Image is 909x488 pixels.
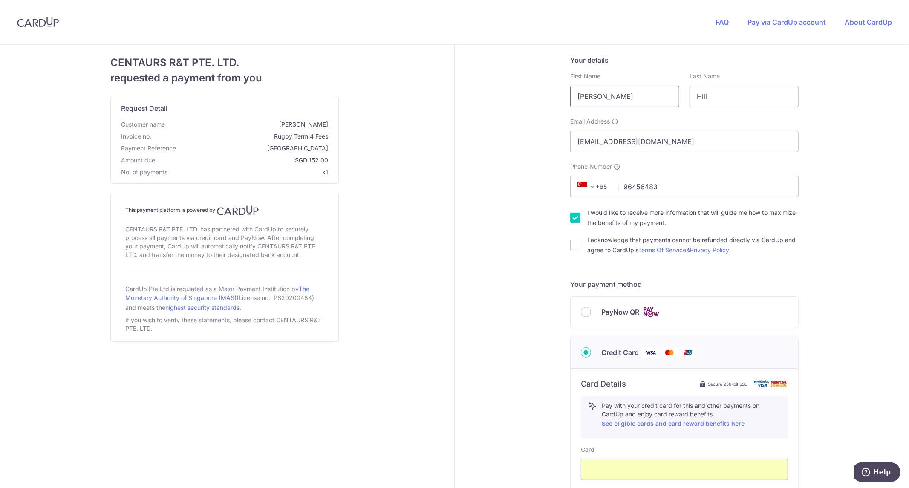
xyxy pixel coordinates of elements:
[165,304,240,311] a: highest security standards
[747,18,826,26] a: Pay via CardUp account
[602,420,745,427] a: See eligible cards and card reward benefits here
[121,144,176,152] span: translation missing: en.payment_reference
[570,72,600,81] label: First Name
[754,380,788,387] img: card secure
[854,462,900,484] iframe: Opens a widget where you can find more information
[601,307,639,317] span: PayNow QR
[601,347,639,358] span: Credit Card
[643,307,660,318] img: Cards logo
[110,70,339,86] span: requested a payment from you
[587,208,799,228] label: I would like to receive more information that will guide me how to maximize the benefits of my pa...
[581,307,788,318] div: PayNow QR Cards logo
[661,347,678,358] img: Mastercard
[125,314,324,335] div: If you wish to verify these statements, please contact CENTAURS R&T PTE. LTD..
[322,168,328,176] span: x1
[581,445,594,454] label: Card
[121,132,151,141] span: Invoice no.
[217,205,259,216] img: CardUp
[125,223,324,261] div: CENTAURS R&T PTE. LTD. has partnered with CardUp to securely process all payments via credit card...
[716,18,729,26] a: FAQ
[574,182,613,192] span: +65
[690,72,720,81] label: Last Name
[121,104,167,113] span: translation missing: en.request_detail
[125,205,324,216] h4: This payment platform is powered by
[570,279,799,289] h5: Your payment method
[581,347,788,358] div: Credit Card Visa Mastercard Union Pay
[179,144,328,153] span: [GEOGRAPHIC_DATA]
[690,246,729,254] a: Privacy Policy
[570,162,612,171] span: Phone Number
[17,17,59,27] img: CardUp
[708,381,747,387] span: Secure 256-bit SSL
[587,235,799,255] label: I acknowledge that payments cannot be refunded directly via CardUp and agree to CardUp’s &
[121,120,165,129] span: Customer name
[19,6,37,14] span: Help
[577,182,597,192] span: +65
[638,246,686,254] a: Terms Of Service
[680,347,697,358] img: Union Pay
[588,465,781,475] iframe: Secure card payment input frame
[570,55,799,65] h5: Your details
[570,117,610,126] span: Email Address
[168,120,328,129] span: [PERSON_NAME]
[602,401,781,429] p: Pay with your credit card for this and other payments on CardUp and enjoy card reward benefits.
[581,379,626,389] h6: Card Details
[570,131,799,152] input: Email address
[845,18,892,26] a: About CardUp
[121,168,167,176] span: No. of payments
[642,347,659,358] img: Visa
[121,156,155,165] span: Amount due
[125,282,324,314] div: CardUp Pte Ltd is regulated as a Major Payment Institution by (License no.: PS20200484) and meets...
[690,86,799,107] input: Last name
[570,86,679,107] input: First name
[159,156,328,165] span: SGD 152.00
[110,55,339,70] span: CENTAURS R&T PTE. LTD.
[155,132,328,141] span: Rugby Term 4 Fees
